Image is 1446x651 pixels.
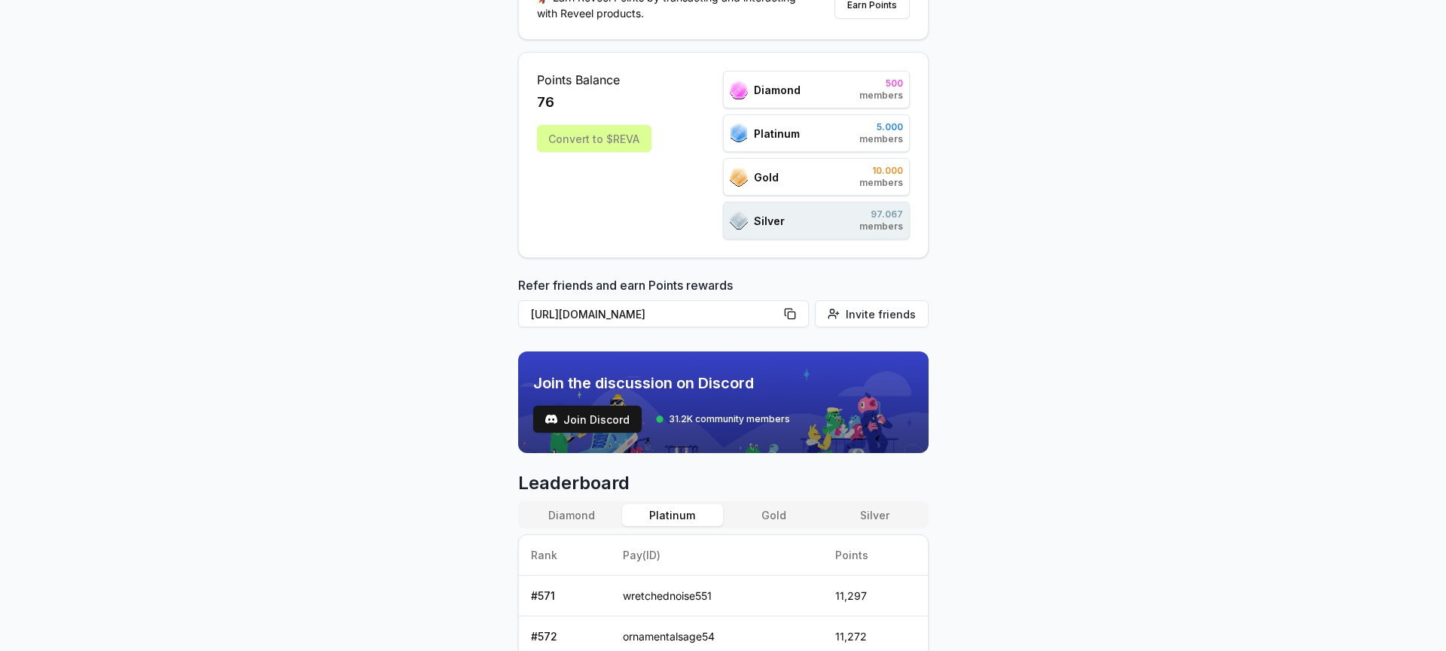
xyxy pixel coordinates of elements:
[754,82,801,98] span: Diamond
[859,165,903,177] span: 10.000
[518,276,929,333] div: Refer friends and earn Points rewards
[537,92,554,113] span: 76
[754,126,800,141] span: Platinum
[730,168,748,187] img: ranks_icon
[824,504,925,526] button: Silver
[846,306,916,322] span: Invite friends
[669,413,790,425] span: 31.2K community members
[521,504,622,526] button: Diamond
[518,300,809,327] button: [URL][DOMAIN_NAME]
[859,121,903,133] span: 5.000
[622,504,723,526] button: Platinum
[611,535,823,576] th: Pay(ID)
[723,504,824,526] button: Gold
[859,208,903,221] span: 97.067
[537,71,651,89] span: Points Balance
[754,169,779,185] span: Gold
[730,81,748,99] img: ranks_icon
[563,412,630,427] span: Join Discord
[859,221,903,233] span: members
[545,413,557,425] img: test
[519,535,611,576] th: Rank
[815,300,929,327] button: Invite friends
[730,211,748,230] img: ranks_icon
[518,471,929,495] span: Leaderboard
[533,373,790,394] span: Join the discussion on Discord
[859,133,903,145] span: members
[823,576,928,616] td: 11,297
[859,78,903,90] span: 500
[754,213,785,229] span: Silver
[518,351,929,453] img: discord_banner
[519,576,611,616] td: # 571
[859,90,903,102] span: members
[823,535,928,576] th: Points
[611,576,823,616] td: wretchednoise551
[859,177,903,189] span: members
[730,123,748,143] img: ranks_icon
[533,406,642,433] button: Join Discord
[533,406,642,433] a: testJoin Discord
